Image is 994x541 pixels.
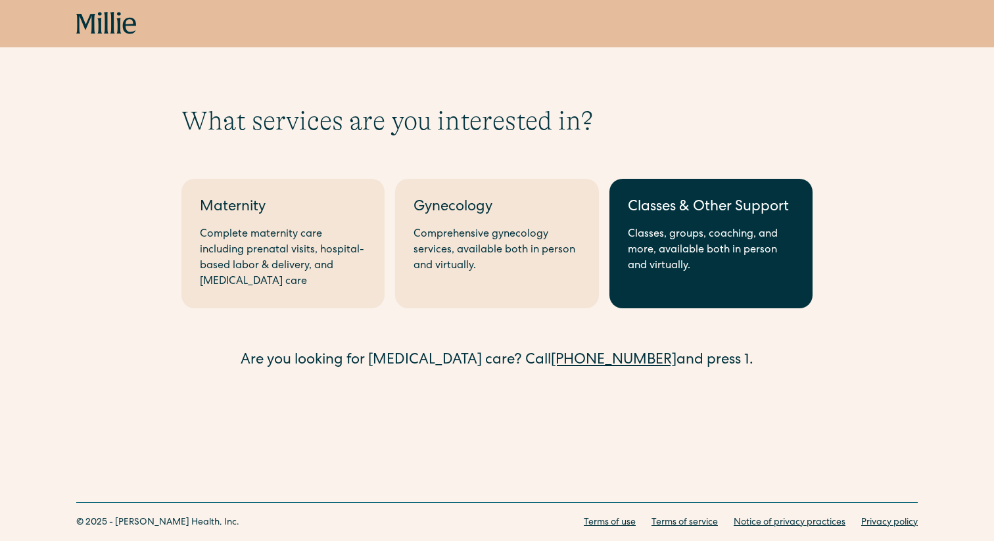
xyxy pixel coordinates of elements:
a: Terms of service [651,516,718,530]
a: [PHONE_NUMBER] [551,354,676,368]
a: Classes & Other SupportClasses, groups, coaching, and more, available both in person and virtually. [609,179,813,308]
h1: What services are you interested in? [181,105,813,137]
a: Terms of use [584,516,636,530]
div: © 2025 - [PERSON_NAME] Health, Inc. [76,516,239,530]
a: MaternityComplete maternity care including prenatal visits, hospital-based labor & delivery, and ... [181,179,385,308]
a: Notice of privacy practices [734,516,845,530]
div: Complete maternity care including prenatal visits, hospital-based labor & delivery, and [MEDICAL_... [200,227,366,290]
div: Classes & Other Support [628,197,794,219]
div: Are you looking for [MEDICAL_DATA] care? Call and press 1. [181,350,813,372]
a: GynecologyComprehensive gynecology services, available both in person and virtually. [395,179,598,308]
a: Privacy policy [861,516,918,530]
div: Gynecology [414,197,580,219]
div: Classes, groups, coaching, and more, available both in person and virtually. [628,227,794,274]
div: Maternity [200,197,366,219]
div: Comprehensive gynecology services, available both in person and virtually. [414,227,580,274]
